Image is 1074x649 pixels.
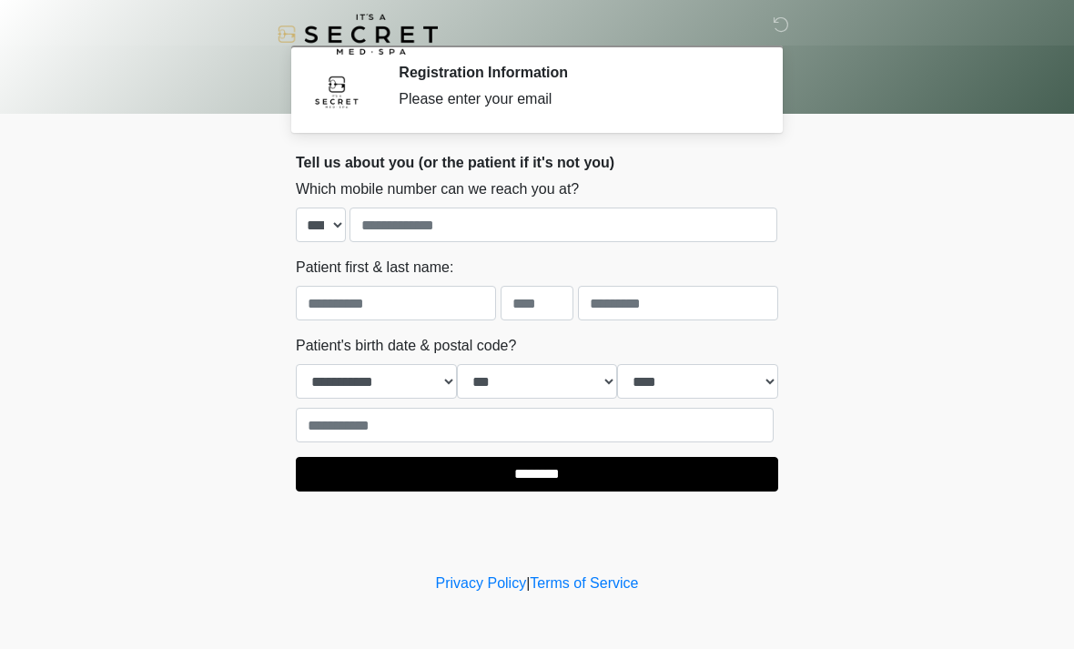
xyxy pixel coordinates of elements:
[296,335,516,357] label: Patient's birth date & postal code?
[296,257,453,279] label: Patient first & last name:
[399,88,751,110] div: Please enter your email
[296,154,778,171] h2: Tell us about you (or the patient if it's not you)
[530,575,638,591] a: Terms of Service
[526,575,530,591] a: |
[399,64,751,81] h2: Registration Information
[309,64,364,118] img: Agent Avatar
[296,178,579,200] label: Which mobile number can we reach you at?
[278,14,438,55] img: It's A Secret Med Spa Logo
[436,575,527,591] a: Privacy Policy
